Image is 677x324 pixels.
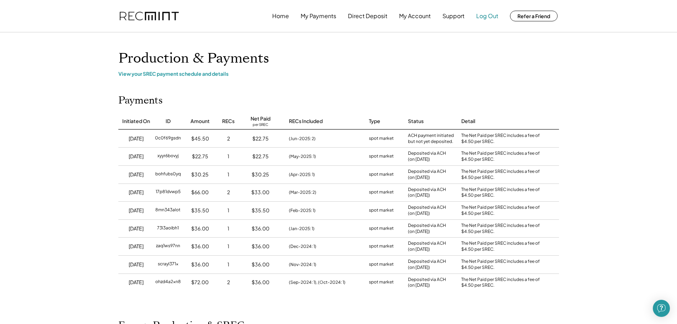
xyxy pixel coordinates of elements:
[289,136,316,142] div: (Jun-2025: 2)
[252,171,269,178] div: $30.25
[461,169,543,181] div: The Net Paid per SREC includes a fee of $4.50 per SREC.
[408,187,446,199] div: Deposited via ACH (on [DATE])
[408,169,446,181] div: Deposited via ACH (on [DATE])
[227,171,229,178] div: 1
[191,207,209,214] div: $35.50
[227,135,230,142] div: 2
[227,189,230,196] div: 2
[408,277,446,289] div: Deposited via ACH (on [DATE])
[155,135,181,142] div: 0c0f69gsdn
[289,189,316,196] div: (Mar-2025: 2)
[122,118,150,125] div: Initiated On
[129,189,144,196] div: [DATE]
[251,189,269,196] div: $33.00
[192,153,208,160] div: $22.75
[289,118,323,125] div: RECs Included
[190,118,210,125] div: Amount
[118,95,163,107] h2: Payments
[510,11,558,21] button: Refer a Friend
[129,243,144,250] div: [DATE]
[166,118,171,125] div: ID
[272,9,289,23] button: Home
[155,171,181,178] div: bohfubs0yq
[252,243,269,250] div: $36.00
[369,118,380,125] div: Type
[408,223,446,235] div: Deposited via ACH (on [DATE])
[289,279,345,286] div: (Sep-2024: 1), (Oct-2024: 1)
[408,133,454,145] div: ACH payment initiated but not yet deposited.
[408,150,446,163] div: Deposited via ACH (on [DATE])
[369,189,394,196] div: spot market
[191,135,209,142] div: $45.50
[289,261,316,268] div: (Nov-2024: 1)
[461,277,543,289] div: The Net Paid per SREC includes a fee of $4.50 per SREC.
[155,279,181,286] div: ohzd4a2xn8
[461,259,543,271] div: The Net Paid per SREC includes a fee of $4.50 per SREC.
[227,153,229,160] div: 1
[118,70,559,77] div: View your SREC payment schedule and details
[461,133,543,145] div: The Net Paid per SREC includes a fee of $4.50 per SREC.
[191,225,209,232] div: $36.00
[129,261,144,268] div: [DATE]
[289,207,316,214] div: (Feb-2025: 1)
[289,153,316,160] div: (May-2025: 1)
[461,205,543,217] div: The Net Paid per SREC includes a fee of $4.50 per SREC.
[461,150,543,163] div: The Net Paid per SREC includes a fee of $4.50 per SREC.
[289,225,315,232] div: (Jan-2025: 1)
[155,207,181,214] div: 8mn343alot
[476,9,498,23] button: Log Out
[129,207,144,214] div: [DATE]
[252,261,269,268] div: $36.00
[156,189,181,196] div: 17p81dvwp5
[191,243,209,250] div: $36.00
[158,261,178,268] div: scrayl371x
[442,9,464,23] button: Support
[369,135,394,142] div: spot market
[348,9,387,23] button: Direct Deposit
[222,118,235,125] div: RECs
[227,261,229,268] div: 1
[461,240,543,253] div: The Net Paid per SREC includes a fee of $4.50 per SREC.
[129,225,144,232] div: [DATE]
[369,207,394,214] div: spot market
[252,279,269,286] div: $36.00
[129,171,144,178] div: [DATE]
[227,243,229,250] div: 1
[253,122,268,128] div: per SREC
[191,189,209,196] div: $66.00
[252,153,269,160] div: $22.75
[191,279,209,286] div: $72.00
[408,259,446,271] div: Deposited via ACH (on [DATE])
[408,240,446,253] div: Deposited via ACH (on [DATE])
[653,300,670,317] div: Open Intercom Messenger
[157,225,179,232] div: 73l3aoibh1
[461,187,543,199] div: The Net Paid per SREC includes a fee of $4.50 per SREC.
[289,243,316,250] div: (Dec-2024: 1)
[369,225,394,232] div: spot market
[251,115,270,122] div: Net Paid
[157,153,179,160] div: xyyr6bovyj
[227,279,230,286] div: 2
[461,118,475,125] div: Detail
[301,9,336,23] button: My Payments
[156,243,180,250] div: zaq1ws97nn
[408,118,424,125] div: Status
[191,171,209,178] div: $30.25
[461,223,543,235] div: The Net Paid per SREC includes a fee of $4.50 per SREC.
[369,153,394,160] div: spot market
[408,205,446,217] div: Deposited via ACH (on [DATE])
[118,50,559,67] h1: Production & Payments
[129,153,144,160] div: [DATE]
[129,279,144,286] div: [DATE]
[227,207,229,214] div: 1
[369,243,394,250] div: spot market
[369,261,394,268] div: spot market
[120,12,179,21] img: recmint-logotype%403x.png
[289,171,315,178] div: (Apr-2025: 1)
[252,225,269,232] div: $36.00
[191,261,209,268] div: $36.00
[369,279,394,286] div: spot market
[129,135,144,142] div: [DATE]
[399,9,431,23] button: My Account
[369,171,394,178] div: spot market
